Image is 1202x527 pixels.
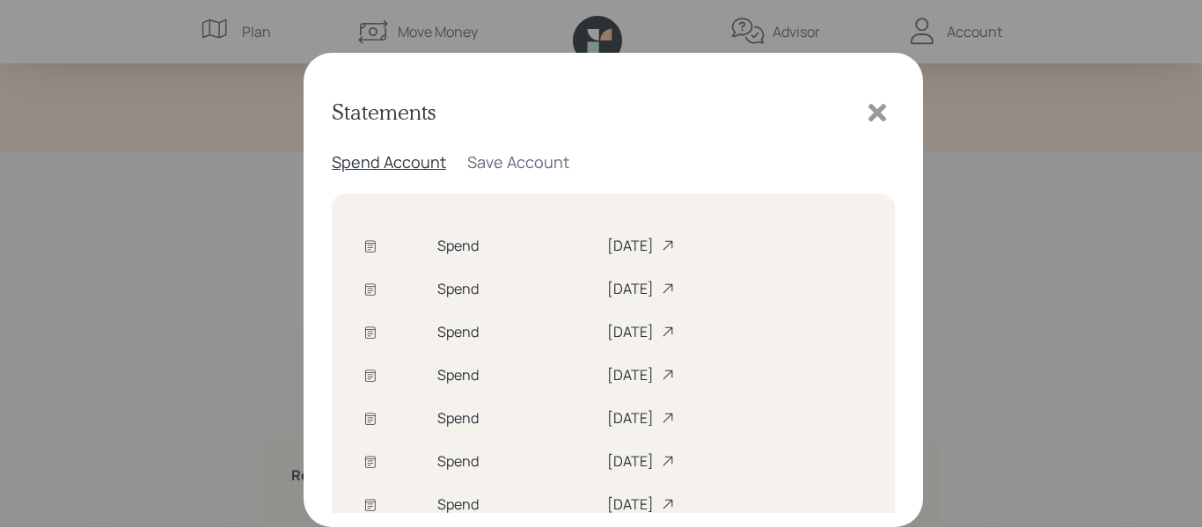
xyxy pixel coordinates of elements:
a: [DATE] [607,408,863,428]
div: Save Account [467,151,569,172]
a: [DATE] [607,322,863,341]
a: Spend [437,408,479,428]
a: Spend [437,279,479,298]
a: Spend [437,322,479,341]
a: Spend [437,365,479,384]
a: Spend [437,236,479,255]
a: Spend [437,451,479,471]
a: [DATE] [607,494,863,514]
a: [DATE] [607,365,863,384]
a: [DATE] [607,236,863,255]
div: Spend Account [332,151,446,172]
a: [DATE] [607,451,863,471]
a: [DATE] [607,279,863,298]
h3: Statements [332,99,436,125]
a: Spend [437,494,479,514]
